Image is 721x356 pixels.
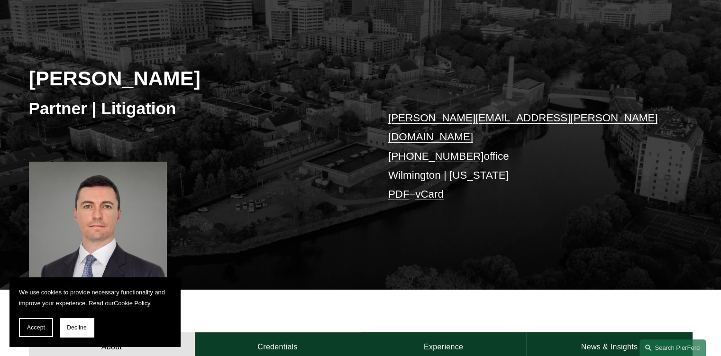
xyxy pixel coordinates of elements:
[388,112,658,143] a: [PERSON_NAME][EMAIL_ADDRESS][PERSON_NAME][DOMAIN_NAME]
[388,188,410,200] a: PDF
[60,318,94,337] button: Decline
[415,188,444,200] a: vCard
[19,318,53,337] button: Accept
[19,287,171,309] p: We use cookies to provide necessary functionality and improve your experience. Read our .
[67,324,87,331] span: Decline
[639,339,706,356] a: Search this site
[388,150,484,162] a: [PHONE_NUMBER]
[114,300,150,307] a: Cookie Policy
[29,98,361,119] h3: Partner | Litigation
[29,66,361,91] h2: [PERSON_NAME]
[9,277,180,347] section: Cookie banner
[27,324,45,331] span: Accept
[388,109,665,204] p: office Wilmington | [US_STATE] –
